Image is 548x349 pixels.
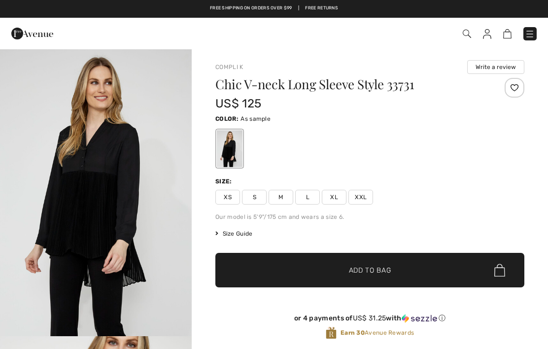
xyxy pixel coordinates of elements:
span: US$ 125 [215,97,261,110]
span: XL [322,190,346,205]
h1: Chic V-neck Long Sleeve Style 33731 [215,78,473,91]
a: Compli K [215,64,243,70]
img: Avenue Rewards [326,326,337,340]
span: Avenue Rewards [341,328,414,337]
img: Bag.svg [494,264,505,277]
span: L [295,190,320,205]
span: M [269,190,293,205]
span: XS [215,190,240,205]
img: 1ère Avenue [11,24,53,43]
span: Add to Bag [349,265,391,276]
iframe: Opens a widget where you can chat to one of our agents [484,319,538,344]
button: Add to Bag [215,253,524,287]
div: or 4 payments ofUS$ 31.25withSezzle Click to learn more about Sezzle [215,314,524,326]
img: Search [463,30,471,38]
img: Menu [525,29,535,39]
a: Free shipping on orders over $99 [210,5,292,12]
div: or 4 payments of with [215,314,524,323]
span: Color: [215,115,239,122]
span: XXL [348,190,373,205]
img: Sezzle [402,314,437,323]
a: Free Returns [305,5,338,12]
span: | [298,5,299,12]
a: 1ère Avenue [11,28,53,37]
span: Size Guide [215,229,252,238]
span: As sample [240,115,271,122]
img: My Info [483,29,491,39]
img: Shopping Bag [503,29,512,38]
button: Write a review [467,60,524,74]
div: Our model is 5'9"/175 cm and wears a size 6. [215,212,524,221]
div: As sample [217,130,242,167]
strong: Earn 30 [341,329,365,336]
span: S [242,190,267,205]
div: Size: [215,177,234,186]
span: US$ 31.25 [353,314,386,322]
